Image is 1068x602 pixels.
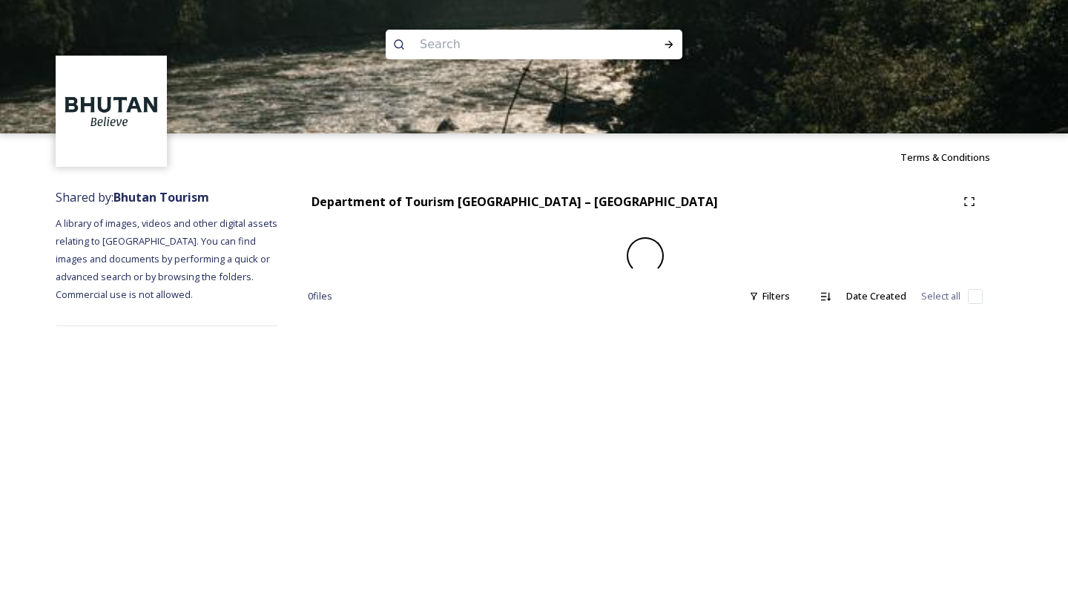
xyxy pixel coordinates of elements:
[921,289,960,303] span: Select all
[742,282,797,311] div: Filters
[308,289,332,303] span: 0 file s
[412,28,616,61] input: Search
[839,282,914,311] div: Date Created
[58,58,165,165] img: BT_Logo_BB_Lockup_CMYK_High%2520Res.jpg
